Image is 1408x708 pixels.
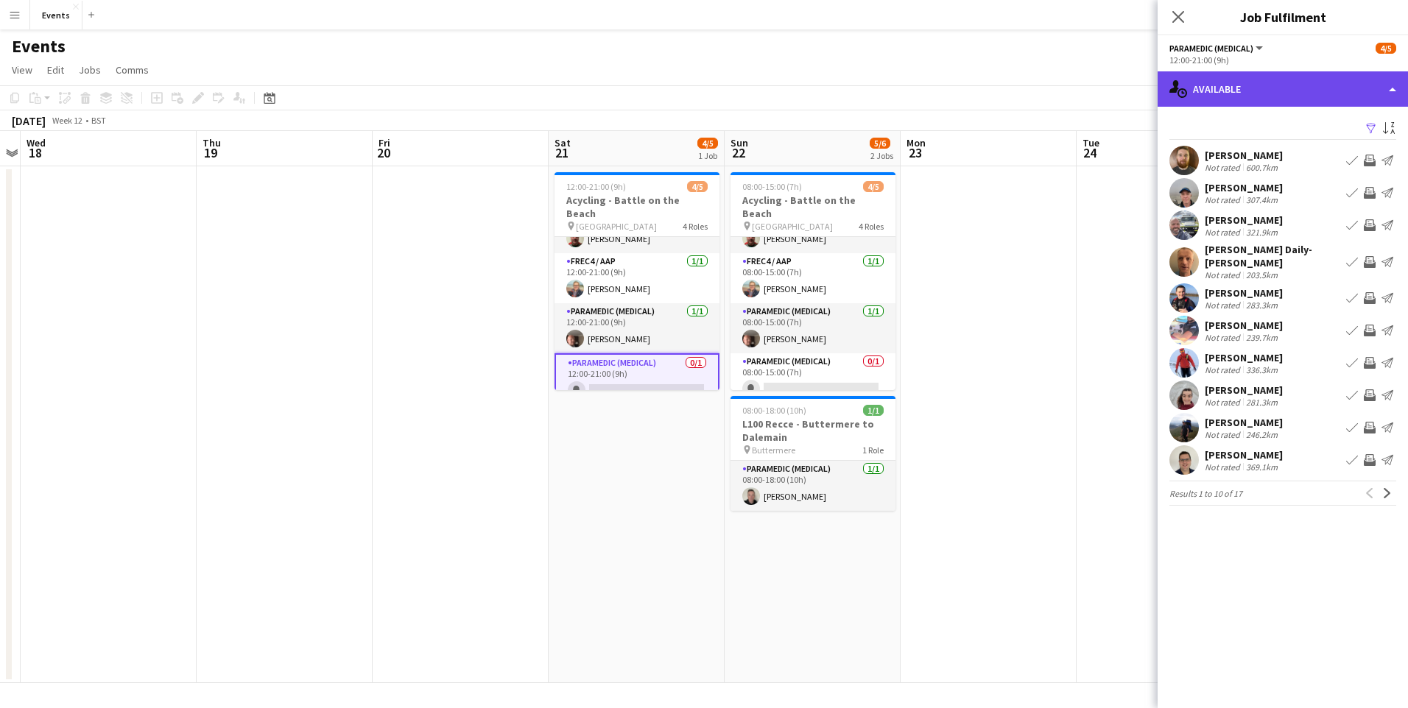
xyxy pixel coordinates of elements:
[1243,332,1281,343] div: 239.7km
[904,144,926,161] span: 23
[1169,43,1265,54] button: Paramedic (Medical)
[1243,269,1281,280] div: 203.5km
[742,181,802,192] span: 08:00-15:00 (7h)
[379,136,390,149] span: Fri
[1205,429,1243,440] div: Not rated
[1205,397,1243,408] div: Not rated
[555,172,719,390] app-job-card: 12:00-21:00 (9h)4/5Acycling - Battle on the Beach [GEOGRAPHIC_DATA]4 RolesFREC32/212:00-21:00 (9h...
[859,221,884,232] span: 4 Roles
[555,194,719,220] h3: Acycling - Battle on the Beach
[1205,162,1243,173] div: Not rated
[1205,383,1283,397] div: [PERSON_NAME]
[752,221,833,232] span: [GEOGRAPHIC_DATA]
[1169,43,1253,54] span: Paramedic (Medical)
[1243,364,1281,375] div: 336.3km
[1205,181,1283,194] div: [PERSON_NAME]
[116,63,149,77] span: Comms
[863,405,884,416] span: 1/1
[1205,351,1283,364] div: [PERSON_NAME]
[728,144,748,161] span: 22
[742,405,806,416] span: 08:00-18:00 (10h)
[1376,43,1396,54] span: 4/5
[203,136,221,149] span: Thu
[1083,136,1099,149] span: Tue
[1205,332,1243,343] div: Not rated
[12,113,46,128] div: [DATE]
[200,144,221,161] span: 19
[73,60,107,79] a: Jobs
[1205,149,1283,162] div: [PERSON_NAME]
[731,353,895,403] app-card-role: Paramedic (Medical)0/108:00-15:00 (7h)
[731,194,895,220] h3: Acycling - Battle on the Beach
[12,35,66,57] h1: Events
[79,63,101,77] span: Jobs
[24,144,46,161] span: 18
[1205,416,1283,429] div: [PERSON_NAME]
[683,221,708,232] span: 4 Roles
[110,60,155,79] a: Comms
[752,445,795,456] span: Buttermere
[1243,397,1281,408] div: 281.3km
[1169,54,1396,66] div: 12:00-21:00 (9h)
[1080,144,1099,161] span: 24
[555,353,719,406] app-card-role: Paramedic (Medical)0/112:00-21:00 (9h)
[47,63,64,77] span: Edit
[731,253,895,303] app-card-role: FREC4 / AAP1/108:00-15:00 (7h)[PERSON_NAME]
[698,150,717,161] div: 1 Job
[566,181,626,192] span: 12:00-21:00 (9h)
[907,136,926,149] span: Mon
[731,136,748,149] span: Sun
[12,63,32,77] span: View
[1243,300,1281,311] div: 283.3km
[555,253,719,303] app-card-role: FREC4 / AAP1/112:00-21:00 (9h)[PERSON_NAME]
[1243,227,1281,238] div: 321.9km
[1205,364,1243,375] div: Not rated
[687,181,708,192] span: 4/5
[1205,227,1243,238] div: Not rated
[376,144,390,161] span: 20
[697,138,718,149] span: 4/5
[41,60,70,79] a: Edit
[1158,7,1408,26] h3: Job Fulfilment
[555,303,719,353] app-card-role: Paramedic (Medical)1/112:00-21:00 (9h)[PERSON_NAME]
[555,136,571,149] span: Sat
[1205,243,1340,269] div: [PERSON_NAME] Daily-[PERSON_NAME]
[27,136,46,149] span: Wed
[552,144,571,161] span: 21
[1205,461,1243,472] div: Not rated
[1205,319,1283,332] div: [PERSON_NAME]
[731,396,895,511] app-job-card: 08:00-18:00 (10h)1/1L100 Recce - Buttermere to Dalemain Buttermere1 RoleParamedic (Medical)1/108:...
[1243,461,1281,472] div: 369.1km
[731,417,895,444] h3: L100 Recce - Buttermere to Dalemain
[862,445,884,456] span: 1 Role
[1205,194,1243,205] div: Not rated
[1243,194,1281,205] div: 307.4km
[870,150,893,161] div: 2 Jobs
[1205,448,1283,461] div: [PERSON_NAME]
[1243,162,1281,173] div: 600.7km
[1205,269,1243,280] div: Not rated
[731,172,895,390] app-job-card: 08:00-15:00 (7h)4/5Acycling - Battle on the Beach [GEOGRAPHIC_DATA]4 RolesFREC32/208:00-15:00 (7h...
[1243,429,1281,440] div: 246.2km
[863,181,884,192] span: 4/5
[30,1,82,29] button: Events
[91,115,106,126] div: BST
[1158,71,1408,107] div: Available
[1205,213,1283,227] div: [PERSON_NAME]
[870,138,890,149] span: 5/6
[6,60,38,79] a: View
[731,461,895,511] app-card-role: Paramedic (Medical)1/108:00-18:00 (10h)[PERSON_NAME]
[49,115,85,126] span: Week 12
[731,303,895,353] app-card-role: Paramedic (Medical)1/108:00-15:00 (7h)[PERSON_NAME]
[1205,286,1283,300] div: [PERSON_NAME]
[576,221,657,232] span: [GEOGRAPHIC_DATA]
[1169,488,1242,499] span: Results 1 to 10 of 17
[1205,300,1243,311] div: Not rated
